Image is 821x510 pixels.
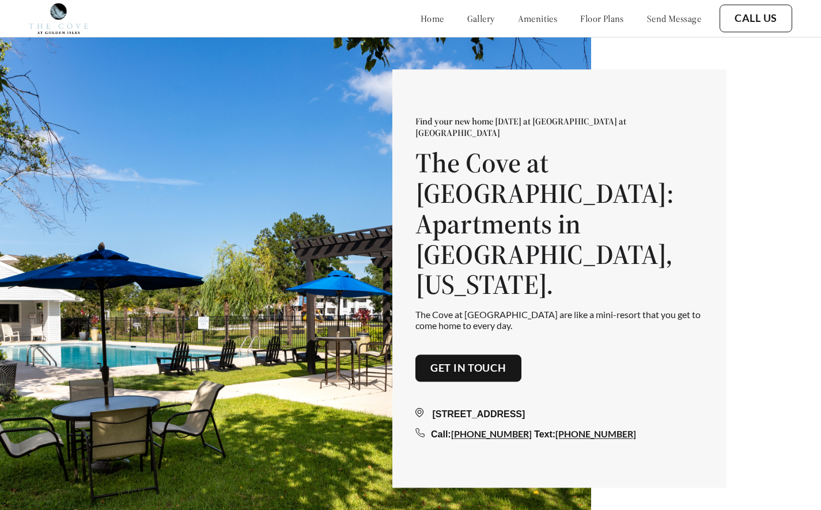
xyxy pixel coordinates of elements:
button: Call Us [720,5,792,32]
a: [PHONE_NUMBER] [555,429,636,440]
span: Text: [534,430,555,440]
h1: The Cove at [GEOGRAPHIC_DATA]: Apartments in [GEOGRAPHIC_DATA], [US_STATE]. [415,148,703,300]
div: [STREET_ADDRESS] [415,408,703,422]
a: floor plans [580,13,624,24]
p: The Cove at [GEOGRAPHIC_DATA] are like a mini-resort that you get to come home to every day. [415,309,703,331]
a: Call Us [735,12,777,25]
button: Get in touch [415,354,521,382]
span: Call: [431,430,451,440]
a: gallery [467,13,495,24]
a: [PHONE_NUMBER] [451,429,532,440]
a: amenities [518,13,558,24]
p: Find your new home [DATE] at [GEOGRAPHIC_DATA] at [GEOGRAPHIC_DATA] [415,116,703,139]
a: send message [647,13,701,24]
img: Company logo [29,3,88,34]
a: home [421,13,444,24]
a: Get in touch [430,362,506,375]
